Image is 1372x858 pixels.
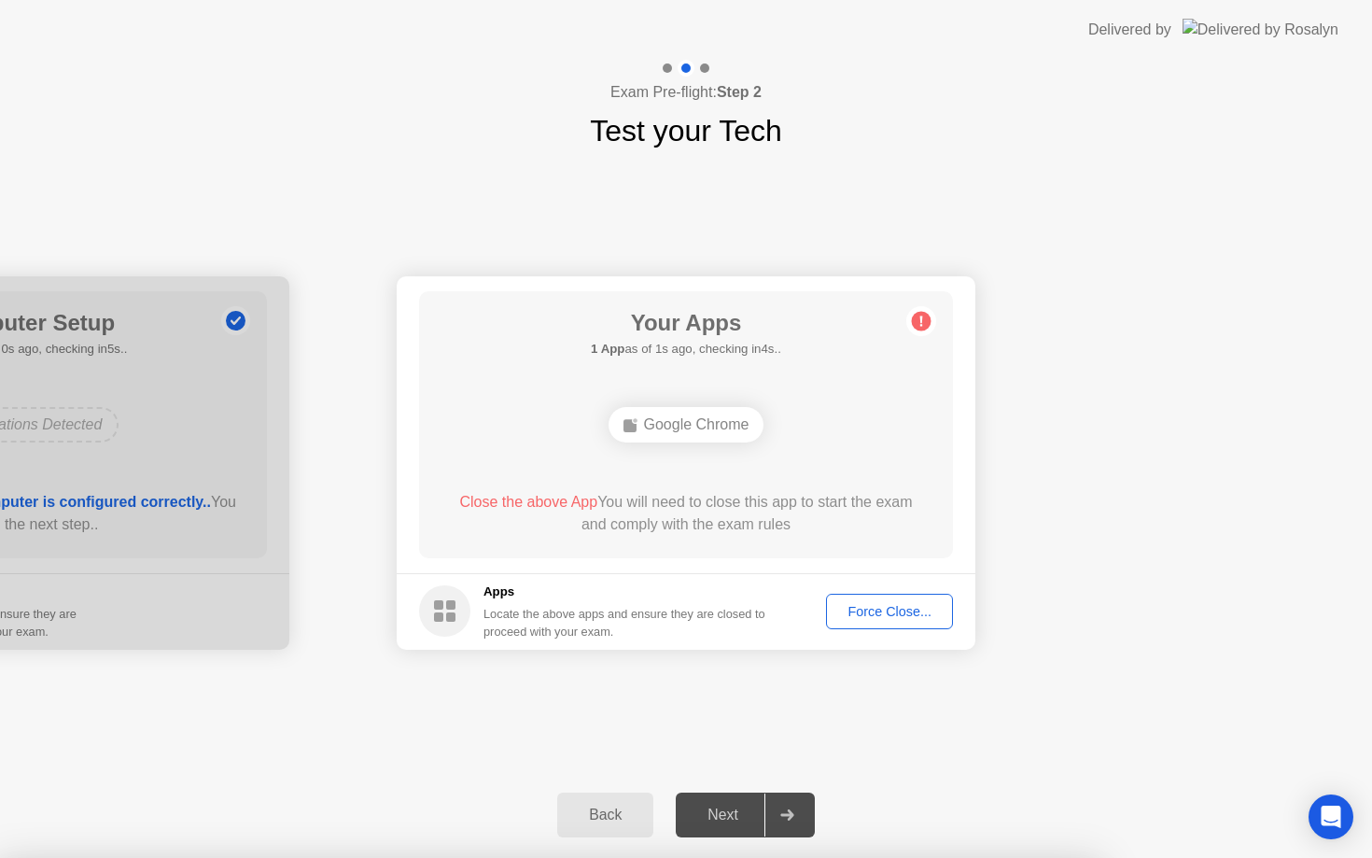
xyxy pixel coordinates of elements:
[610,81,762,104] h4: Exam Pre-flight:
[833,604,946,619] div: Force Close...
[459,494,597,510] span: Close the above App
[591,342,624,356] b: 1 App
[591,340,781,359] h5: as of 1s ago, checking in4s..
[717,84,762,100] b: Step 2
[591,306,781,340] h1: Your Apps
[1309,795,1353,839] div: Open Intercom Messenger
[563,807,648,823] div: Back
[483,583,766,601] h5: Apps
[1088,19,1171,41] div: Delivered by
[446,491,927,536] div: You will need to close this app to start the exam and comply with the exam rules
[1183,19,1338,40] img: Delivered by Rosalyn
[681,807,764,823] div: Next
[590,108,782,153] h1: Test your Tech
[483,605,766,640] div: Locate the above apps and ensure they are closed to proceed with your exam.
[609,407,764,443] div: Google Chrome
